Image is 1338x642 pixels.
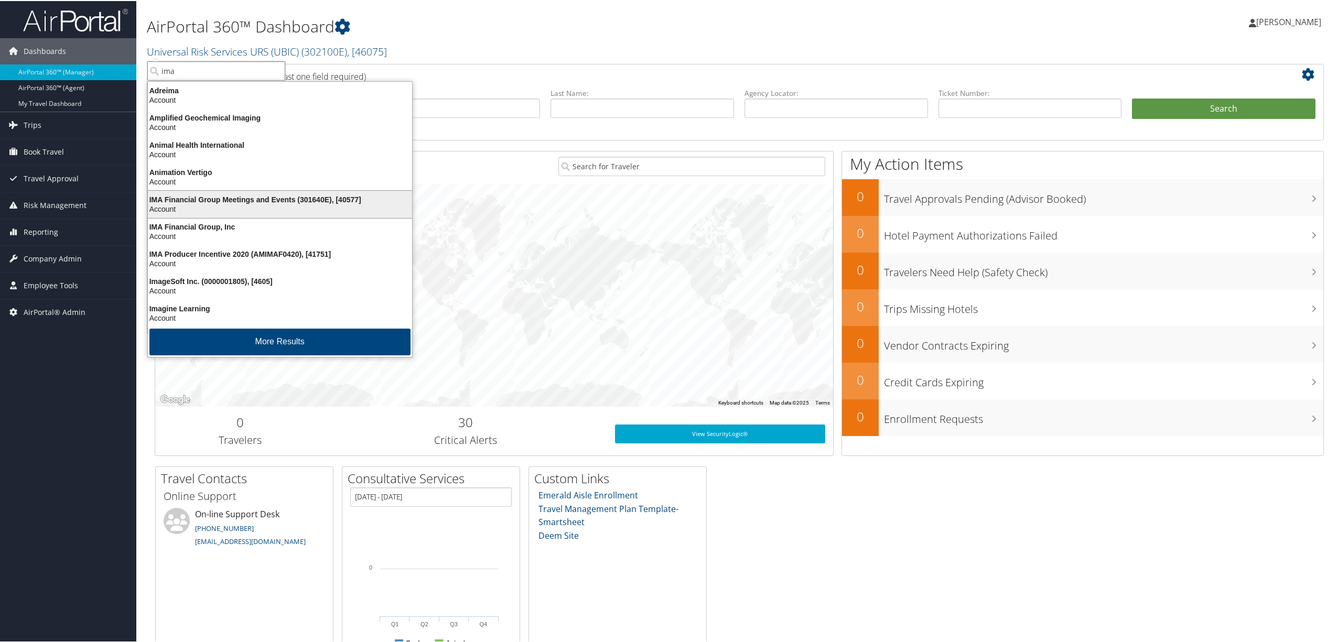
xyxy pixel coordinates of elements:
[842,333,879,351] h2: 0
[163,432,317,447] h3: Travelers
[842,398,1323,435] a: 0Enrollment Requests
[142,167,418,176] div: Animation Vertigo
[842,407,879,425] h2: 0
[615,423,825,442] a: View SecurityLogic®
[842,152,1323,174] h1: My Action Items
[163,412,317,430] h2: 0
[842,178,1323,215] a: 0Travel Approvals Pending (Advisor Booked)
[24,37,66,63] span: Dashboards
[347,43,387,58] span: , [ 46075 ]
[538,488,638,500] a: Emerald Aisle Enrollment
[815,399,830,405] a: Terms (opens in new tab)
[24,271,78,298] span: Employee Tools
[884,369,1323,389] h3: Credit Cards Expiring
[158,392,192,406] a: Open this area in Google Maps (opens a new window)
[842,215,1323,252] a: 0Hotel Payment Authorizations Failed
[884,332,1323,352] h3: Vendor Contracts Expiring
[142,112,418,122] div: Amplified Geochemical Imaging
[480,620,488,626] text: Q4
[450,620,458,626] text: Q3
[142,194,418,203] div: IMA Financial Group Meetings and Events (301640E), [40577]
[538,529,579,540] a: Deem Site
[142,285,418,295] div: Account
[147,15,937,37] h1: AirPortal 360™ Dashboard
[147,60,285,80] input: Search Accounts
[744,87,928,97] label: Agency Locator:
[842,370,879,388] h2: 0
[842,362,1323,398] a: 0Credit Cards Expiring
[718,398,763,406] button: Keyboard shortcuts
[164,488,325,503] h3: Online Support
[369,563,372,570] tspan: 0
[842,297,879,314] h2: 0
[142,149,418,158] div: Account
[158,507,330,550] li: On-line Support Desk
[24,165,79,191] span: Travel Approval
[842,260,879,278] h2: 0
[163,65,1218,83] h2: Airtinerary Lookup
[558,156,825,175] input: Search for Traveler
[842,223,879,241] h2: 0
[142,312,418,322] div: Account
[884,222,1323,242] h3: Hotel Payment Authorizations Failed
[158,392,192,406] img: Google
[332,432,599,447] h3: Critical Alerts
[142,276,418,285] div: ImageSoft Inc. (0000001805), [4605]
[142,258,418,267] div: Account
[147,43,387,58] a: Universal Risk Services URS (UBIC)
[142,231,418,240] div: Account
[142,176,418,186] div: Account
[301,43,347,58] span: ( 302100E )
[142,203,418,213] div: Account
[884,259,1323,279] h3: Travelers Need Help (Safety Check)
[24,111,41,137] span: Trips
[24,138,64,164] span: Book Travel
[884,406,1323,426] h3: Enrollment Requests
[348,469,520,486] h2: Consultative Services
[534,469,706,486] h2: Custom Links
[24,298,85,324] span: AirPortal® Admin
[1256,15,1321,27] span: [PERSON_NAME]
[551,87,734,97] label: Last Name:
[391,620,399,626] text: Q1
[149,328,411,354] button: More Results
[266,70,366,81] span: (at least one field required)
[538,502,678,527] a: Travel Management Plan Template- Smartsheet
[842,325,1323,362] a: 0Vendor Contracts Expiring
[142,94,418,104] div: Account
[770,399,809,405] span: Map data ©2025
[24,191,87,217] span: Risk Management
[142,221,418,231] div: IMA Financial Group, Inc
[195,536,306,545] a: [EMAIL_ADDRESS][DOMAIN_NAME]
[1249,5,1332,37] a: [PERSON_NAME]
[195,523,254,532] a: [PHONE_NUMBER]
[884,296,1323,315] h3: Trips Missing Hotels
[161,469,333,486] h2: Travel Contacts
[938,87,1122,97] label: Ticket Number:
[332,412,599,430] h2: 30
[24,245,82,271] span: Company Admin
[884,186,1323,205] h3: Travel Approvals Pending (Advisor Booked)
[142,122,418,131] div: Account
[142,303,418,312] div: Imagine Learning
[842,252,1323,288] a: 0Travelers Need Help (Safety Check)
[1132,97,1315,118] button: Search
[842,288,1323,325] a: 0Trips Missing Hotels
[23,7,128,31] img: airportal-logo.png
[420,620,428,626] text: Q2
[842,187,879,204] h2: 0
[142,139,418,149] div: Animal Health International
[24,218,58,244] span: Reporting
[142,85,418,94] div: Adreima
[142,248,418,258] div: IMA Producer Incentive 2020 (AMIMAF0420), [41751]
[357,87,541,97] label: First Name:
